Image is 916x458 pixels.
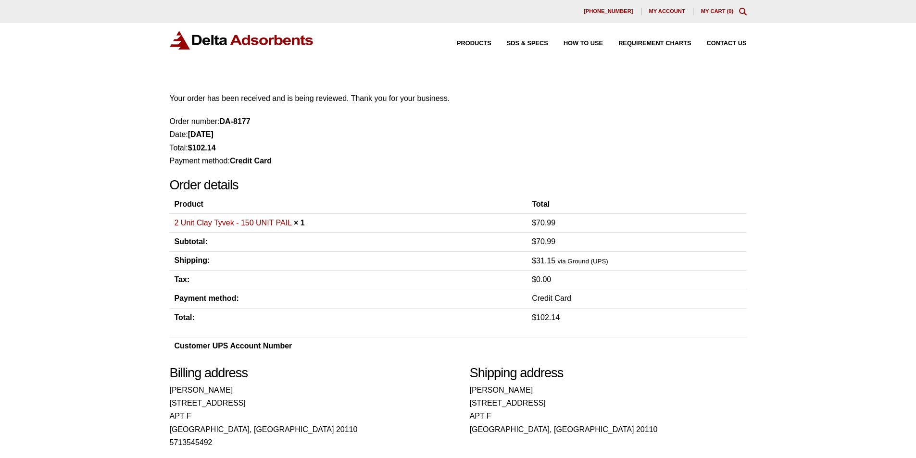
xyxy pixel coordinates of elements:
a: [PHONE_NUMBER] [576,8,641,15]
th: Tax: [170,270,527,289]
th: Product [170,196,527,213]
th: Subtotal: [170,233,527,251]
span: [PHONE_NUMBER] [584,9,633,14]
span: 70.99 [532,237,555,246]
span: 102.14 [532,313,560,322]
span: Requirement Charts [618,40,691,47]
strong: [DATE] [188,130,213,138]
h2: Order details [170,177,747,193]
strong: DA-8177 [220,117,251,125]
span: $ [532,257,536,265]
span: $ [532,237,536,246]
span: $ [188,144,192,152]
bdi: 102.14 [188,144,216,152]
span: How to Use [564,40,603,47]
span: $ [532,313,536,322]
th: Shipping: [170,251,527,270]
small: via Ground (UPS) [558,258,608,265]
li: Date: [170,128,747,141]
bdi: 70.99 [532,219,555,227]
li: Total: [170,141,747,154]
th: Payment method: [170,289,527,308]
strong: × 1 [294,219,305,227]
th: Total: [170,308,527,327]
th: Total [527,196,746,213]
span: Contact Us [707,40,747,47]
span: 0 [728,8,731,14]
span: Products [457,40,491,47]
a: My account [641,8,693,15]
h2: Billing address [170,365,447,381]
address: [PERSON_NAME] [STREET_ADDRESS] APT F [GEOGRAPHIC_DATA], [GEOGRAPHIC_DATA] 20110 [470,384,747,436]
a: SDS & SPECS [491,40,548,47]
a: Requirement Charts [603,40,691,47]
strong: Credit Card [230,157,272,165]
h2: Shipping address [470,365,747,381]
img: Delta Adsorbents [170,31,314,50]
a: Products [441,40,491,47]
span: $ [532,219,536,227]
a: My Cart (0) [701,8,734,14]
td: Credit Card [527,289,746,308]
span: 31.15 [532,257,555,265]
span: SDS & SPECS [507,40,548,47]
span: $ [532,275,536,284]
a: Contact Us [691,40,747,47]
p: Your order has been received and is being reviewed. Thank you for your business. [170,92,747,105]
li: Order number: [170,115,747,128]
p: 5713545492 [170,436,447,449]
span: 0.00 [532,275,551,284]
li: Payment method: [170,154,747,167]
a: 2 Unit Clay Tyvek - 150 UNIT PAIL [175,219,292,227]
th: Customer UPS Account Number [170,337,706,355]
div: Toggle Modal Content [739,8,747,15]
span: My account [649,9,685,14]
a: How to Use [548,40,603,47]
